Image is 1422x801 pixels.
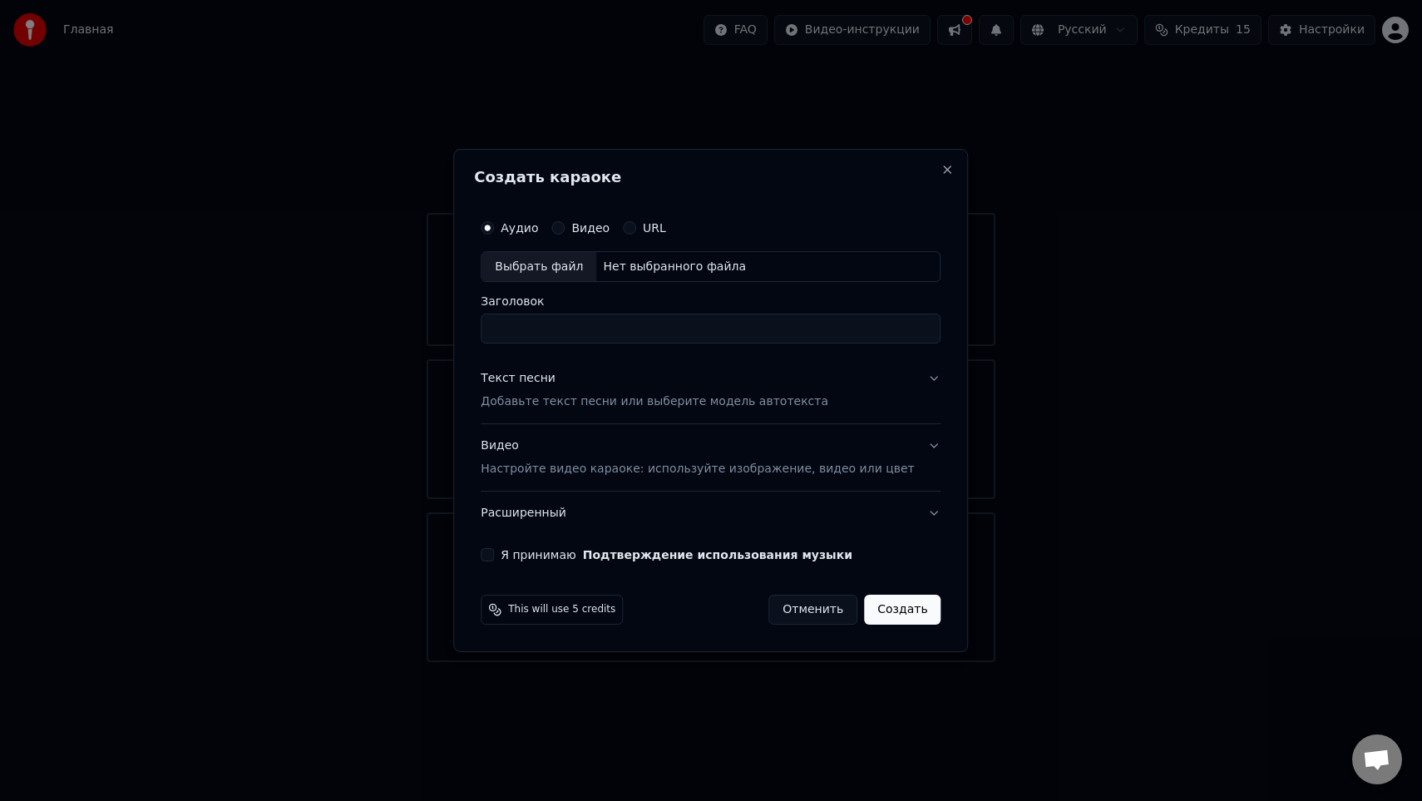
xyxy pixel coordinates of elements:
[571,222,610,234] label: Видео
[481,394,828,411] p: Добавьте текст песни или выберите модель автотекста
[481,461,914,477] p: Настройте видео караоке: используйте изображение, видео или цвет
[501,549,852,561] label: Я принимаю
[481,252,596,282] div: Выбрать файл
[474,170,947,185] h2: Создать караоке
[481,296,941,308] label: Заголовок
[481,425,941,492] button: ВидеоНастройте видео караоке: используйте изображение, видео или цвет
[481,492,941,535] button: Расширенный
[583,549,852,561] button: Я принимаю
[481,371,555,388] div: Текст песни
[768,595,857,625] button: Отменить
[501,222,538,234] label: Аудио
[596,259,753,275] div: Нет выбранного файла
[481,438,914,478] div: Видео
[481,358,941,424] button: Текст песниДобавьте текст песни или выберите модель автотекста
[643,222,666,234] label: URL
[508,603,615,616] span: This will use 5 credits
[864,595,941,625] button: Создать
